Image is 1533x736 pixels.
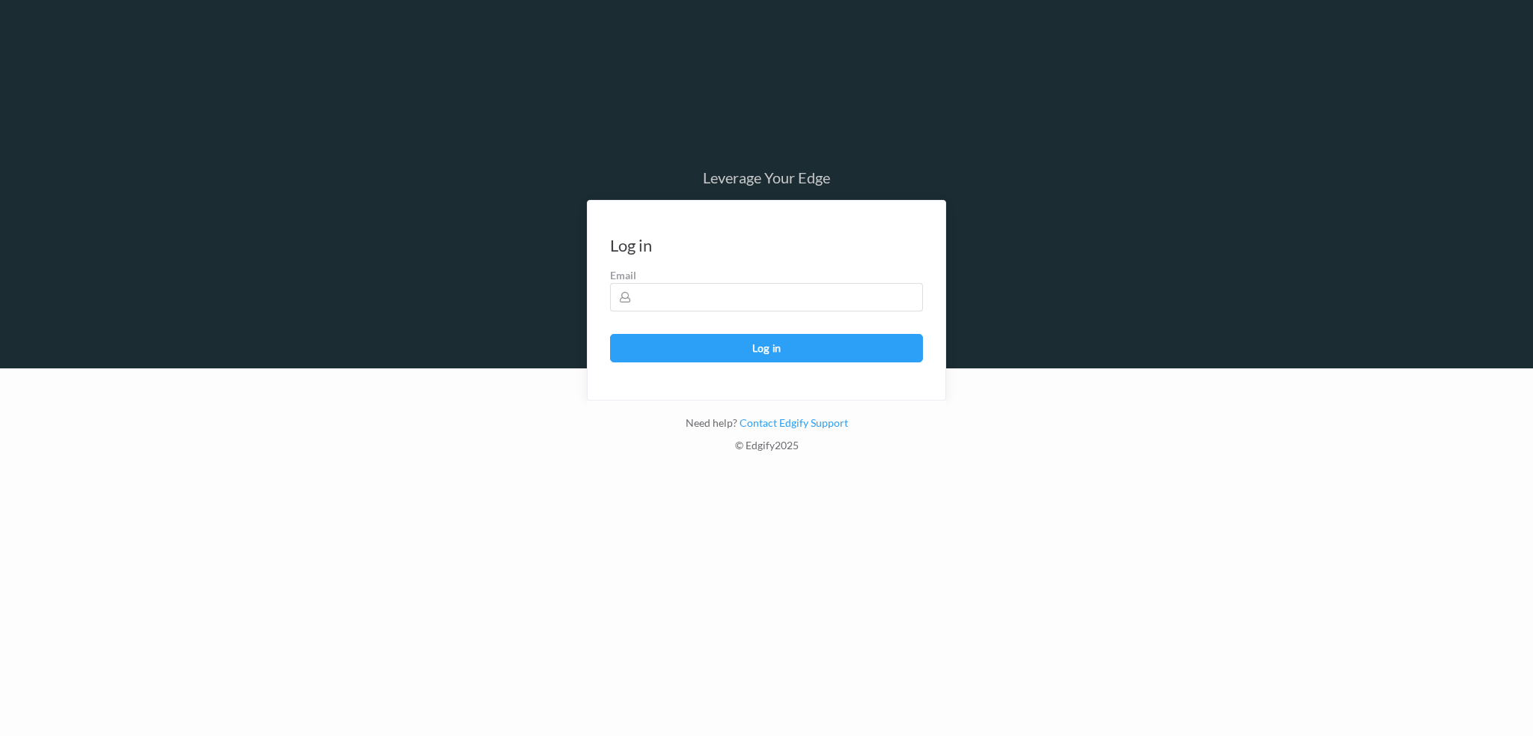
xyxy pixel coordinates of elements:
div: © Edgify 2025 [587,438,946,460]
div: Need help? [587,416,946,438]
div: Leverage Your Edge [587,170,946,185]
button: Log in [610,334,923,362]
a: Contact Edgify Support [737,416,848,429]
div: Log in [610,238,652,253]
label: Email [610,268,923,283]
